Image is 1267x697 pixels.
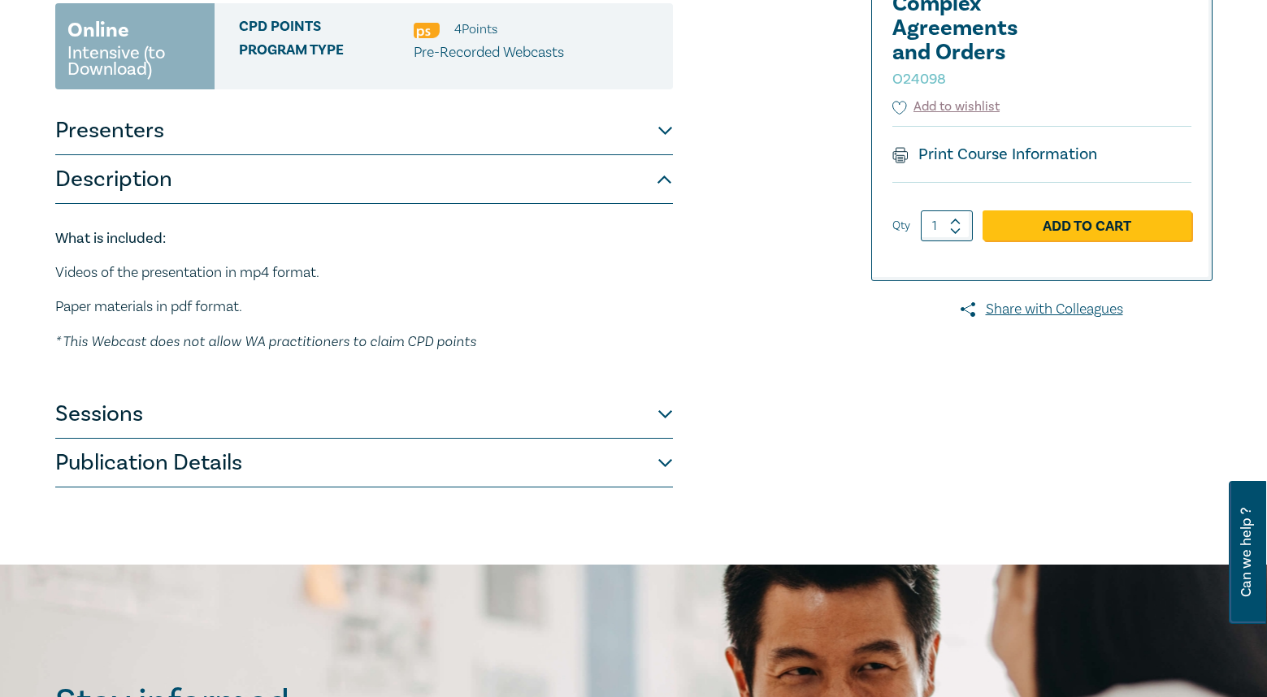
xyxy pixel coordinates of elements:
[55,297,673,318] p: Paper materials in pdf format.
[414,42,564,63] p: Pre-Recorded Webcasts
[983,210,1191,241] a: Add to Cart
[1239,491,1254,614] span: Can we help ?
[55,229,166,248] strong: What is included:
[921,210,973,241] input: 1
[55,390,673,439] button: Sessions
[55,155,673,204] button: Description
[239,42,414,63] span: Program type
[892,217,910,235] label: Qty
[871,299,1213,320] a: Share with Colleagues
[414,23,440,38] img: Professional Skills
[67,15,129,45] h3: Online
[892,97,1000,116] button: Add to wishlist
[67,45,202,77] small: Intensive (to Download)
[454,19,497,40] li: 4 Point s
[55,332,476,349] em: * This Webcast does not allow WA practitioners to claim CPD points
[892,144,1098,165] a: Print Course Information
[892,70,946,89] small: O24098
[55,262,673,284] p: Videos of the presentation in mp4 format.
[55,106,673,155] button: Presenters
[55,439,673,487] button: Publication Details
[239,19,414,40] span: CPD Points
